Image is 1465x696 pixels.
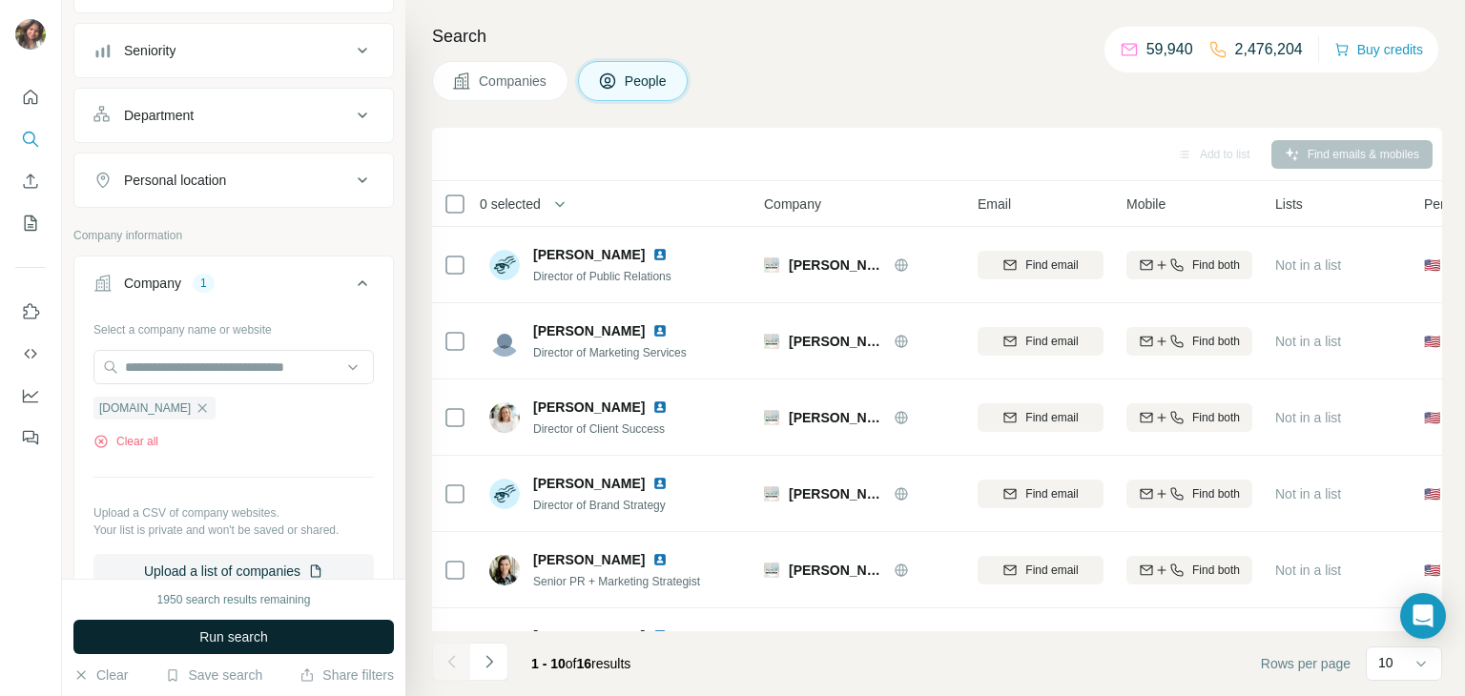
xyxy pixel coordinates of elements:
img: Logo of Pence Media Group [764,563,779,578]
span: 0 selected [480,194,541,214]
span: 🇺🇸 [1424,256,1440,275]
img: LinkedIn logo [652,399,668,415]
button: Feedback [15,420,46,455]
span: [PERSON_NAME] Media Group [789,332,884,351]
span: [PERSON_NAME] [533,398,645,417]
button: My lists [15,206,46,240]
span: [PERSON_NAME] [533,550,645,569]
span: [DOMAIN_NAME] [99,399,191,417]
button: Dashboard [15,379,46,413]
span: 16 [577,656,592,671]
button: Buy credits [1334,36,1423,63]
button: Use Surfe API [15,337,46,371]
p: 2,476,204 [1235,38,1303,61]
button: Save search [165,665,262,685]
span: Director of Brand Strategy [533,499,666,512]
div: Select a company name or website [93,314,374,338]
button: Find both [1126,556,1252,584]
button: Find both [1126,327,1252,356]
button: Personal location [74,157,393,203]
span: Email [978,194,1011,214]
img: Logo of Pence Media Group [764,334,779,349]
span: Companies [479,72,548,91]
div: 1 [193,275,215,292]
span: Not in a list [1275,334,1341,349]
button: Department [74,92,393,138]
span: [PERSON_NAME] Media Group [789,408,884,427]
button: Share filters [299,665,394,685]
p: Your list is private and won't be saved or shared. [93,522,374,539]
img: Avatar [489,555,520,585]
img: Avatar [489,479,520,509]
img: Avatar [15,19,46,50]
h4: Search [432,23,1442,50]
button: Navigate to next page [470,643,508,681]
img: LinkedIn logo [652,476,668,491]
span: People [625,72,669,91]
span: Find both [1192,409,1240,426]
span: Senior PR + Marketing Strategist [533,575,700,588]
span: Director of Client Success [533,422,665,436]
span: Not in a list [1275,410,1341,425]
span: 🇺🇸 [1424,484,1440,503]
img: LinkedIn logo [652,552,668,567]
img: Avatar [489,326,520,357]
button: Find email [978,403,1104,432]
span: 🇺🇸 [1424,561,1440,580]
span: Rows per page [1261,654,1351,673]
img: Logo of Pence Media Group [764,410,779,425]
button: Find email [978,480,1104,508]
span: Find both [1192,485,1240,502]
button: Seniority [74,28,393,73]
div: Personal location [124,171,226,190]
img: LinkedIn logo [652,247,668,262]
div: Department [124,106,194,125]
div: 1950 search results remaining [157,591,311,608]
span: Find both [1192,333,1240,350]
span: Find both [1192,256,1240,274]
button: Company1 [74,260,393,314]
span: [PERSON_NAME] [533,321,645,340]
span: [PERSON_NAME] [533,245,645,264]
button: Run search [73,620,394,654]
img: LinkedIn logo [652,628,668,644]
span: Run search [199,627,268,646]
p: 59,940 [1146,38,1193,61]
img: Logo of Pence Media Group [764,257,779,273]
img: Avatar [489,402,520,433]
span: [PERSON_NAME] [533,626,645,645]
p: 10 [1378,653,1393,672]
span: Find email [1025,256,1078,274]
div: Open Intercom Messenger [1400,593,1446,639]
button: Quick start [15,80,46,114]
span: [PERSON_NAME] [533,474,645,493]
span: Director of Marketing Services [533,346,687,359]
span: Mobile [1126,194,1166,214]
button: Find both [1126,251,1252,279]
span: Not in a list [1275,563,1341,578]
span: Lists [1275,194,1303,214]
span: 1 - 10 [531,656,566,671]
span: [PERSON_NAME] Media Group [789,484,884,503]
span: Find email [1025,562,1078,579]
img: Avatar [489,631,520,662]
img: LinkedIn logo [652,323,668,338]
span: 🇺🇸 [1424,332,1440,351]
p: Upload a CSV of company websites. [93,504,374,522]
div: Seniority [124,41,175,60]
span: Find both [1192,562,1240,579]
span: of [566,656,577,671]
span: Find email [1025,333,1078,350]
span: Not in a list [1275,257,1341,273]
img: Logo of Pence Media Group [764,486,779,502]
button: Find email [978,556,1104,584]
span: [PERSON_NAME] Media Group [789,256,884,275]
span: [PERSON_NAME] Media Group [789,561,884,580]
button: Find both [1126,403,1252,432]
button: Search [15,122,46,156]
span: Not in a list [1275,486,1341,502]
button: Clear [73,665,128,685]
div: Company [124,274,181,293]
span: Find email [1025,409,1078,426]
button: Find email [978,327,1104,356]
